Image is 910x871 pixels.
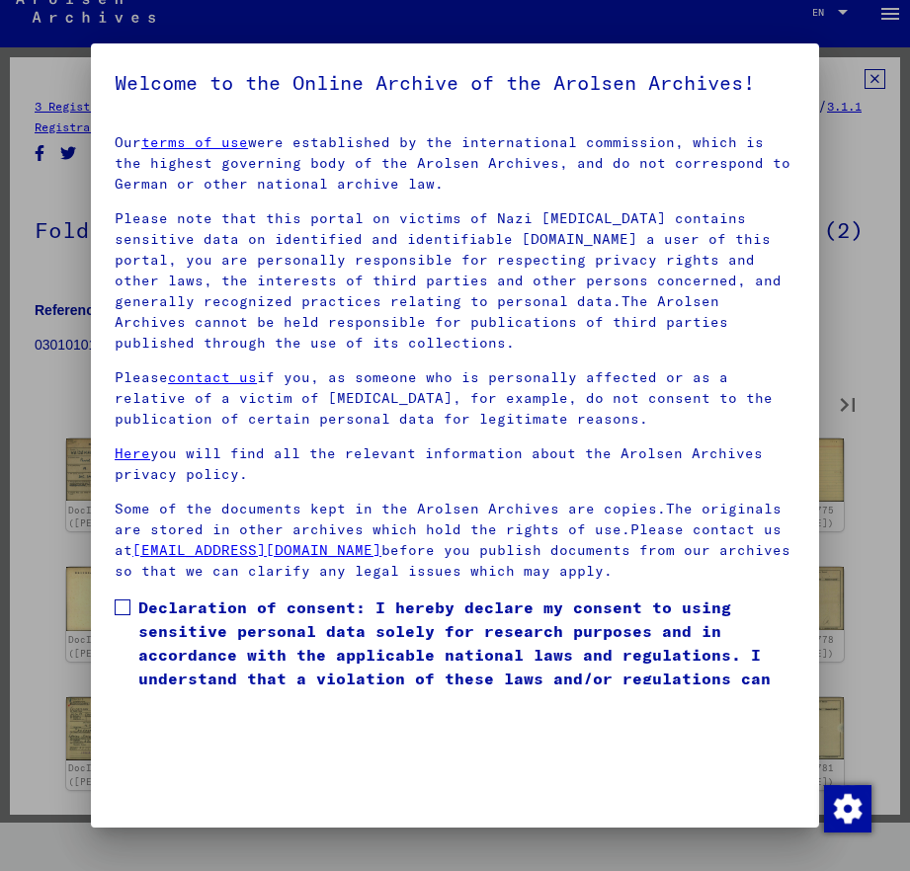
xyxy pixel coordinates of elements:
div: Change consent [823,784,870,831]
a: Here [115,444,150,462]
span: Declaration of consent: I hereby declare my consent to using sensitive personal data solely for r... [138,595,795,714]
p: Please if you, as someone who is personally affected or as a relative of a victim of [MEDICAL_DAT... [115,367,795,430]
p: you will find all the relevant information about the Arolsen Archives privacy policy. [115,443,795,485]
a: contact us [168,368,257,386]
p: Please note that this portal on victims of Nazi [MEDICAL_DATA] contains sensitive data on identif... [115,208,795,354]
p: Some of the documents kept in the Arolsen Archives are copies.The originals are stored in other a... [115,499,795,582]
a: terms of use [141,133,248,151]
p: Our were established by the international commission, which is the highest governing body of the ... [115,132,795,195]
h5: Welcome to the Online Archive of the Arolsen Archives! [115,67,795,99]
a: [EMAIL_ADDRESS][DOMAIN_NAME] [132,541,381,559]
img: Change consent [824,785,871,832]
